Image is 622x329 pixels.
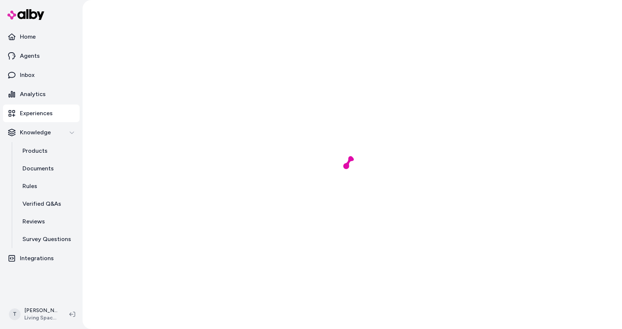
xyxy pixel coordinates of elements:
p: Reviews [22,217,45,226]
p: Analytics [20,90,46,99]
a: Reviews [15,213,80,230]
a: Documents [15,160,80,177]
a: Survey Questions [15,230,80,248]
p: Verified Q&As [22,199,61,208]
a: Verified Q&As [15,195,80,213]
p: Integrations [20,254,54,263]
p: Products [22,146,48,155]
p: Home [20,32,36,41]
p: Experiences [20,109,53,118]
button: Knowledge [3,124,80,141]
a: Experiences [3,105,80,122]
button: T[PERSON_NAME]Living Spaces [4,303,63,326]
a: Inbox [3,66,80,84]
span: Living Spaces [24,314,57,322]
p: [PERSON_NAME] [24,307,57,314]
p: Rules [22,182,37,191]
p: Survey Questions [22,235,71,244]
p: Knowledge [20,128,51,137]
a: Rules [15,177,80,195]
p: Inbox [20,71,35,79]
a: Analytics [3,85,80,103]
a: Products [15,142,80,160]
a: Agents [3,47,80,65]
a: Home [3,28,80,46]
img: alby Logo [7,9,44,20]
p: Documents [22,164,54,173]
span: T [9,308,21,320]
a: Integrations [3,250,80,267]
p: Agents [20,52,40,60]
